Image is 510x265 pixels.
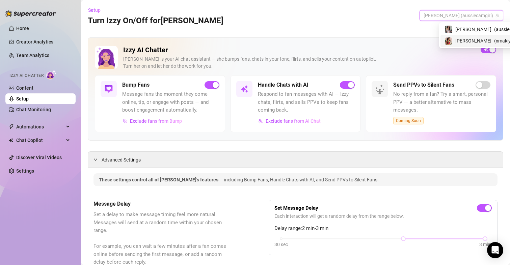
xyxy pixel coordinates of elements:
div: [PERSON_NAME] is your AI chat assistant — she bumps fans, chats in your tone, flirts, and sells y... [123,56,475,70]
img: Izzy AI Chatter [95,46,118,69]
h2: Izzy AI Chatter [123,46,475,54]
span: Respond to fan messages with AI — Izzy chats, flirts, and sells PPVs to keep fans coming back. [258,90,355,114]
a: Home [16,26,29,31]
span: These settings control all of [PERSON_NAME]'s features [99,177,219,182]
span: Coming Soon [393,117,424,124]
button: Exclude fans from AI Chat [258,116,321,126]
span: Setup [88,7,101,13]
h5: Bump Fans [122,81,150,89]
div: Open Intercom Messenger [487,242,503,258]
div: 3 min [479,241,491,248]
img: logo-BBDzfeDw.svg [5,10,56,17]
span: Exclude fans from AI Chat [266,118,321,124]
span: Maki (aussiecamgirl) [424,10,499,21]
span: Message fans the moment they come online, tip, or engage with posts — and boost engagement automa... [122,90,219,114]
span: [PERSON_NAME] [455,26,491,33]
strong: Set Message Delay [274,205,318,211]
h3: Turn Izzy On/Off for [PERSON_NAME] [88,16,223,26]
div: 30 sec [274,241,288,248]
img: Maki [445,26,452,33]
div: expanded [93,156,102,163]
img: AI Chatter [46,70,57,80]
span: expanded [93,157,98,161]
span: Delay range: 2 min - 3 min [274,225,492,233]
a: Settings [16,168,34,174]
span: Chat Copilot [16,135,64,146]
span: thunderbolt [9,124,14,129]
span: Each interaction will get a random delay from the range below. [274,212,492,220]
span: No reply from a fan? Try a smart, personal PPV — a better alternative to mass messages. [393,90,490,114]
img: svg%3e [258,119,263,123]
a: Team Analytics [16,53,49,58]
span: Automations [16,121,64,132]
a: Discover Viral Videos [16,155,62,160]
h5: Message Delay [93,200,235,208]
span: team [495,13,500,18]
a: Setup [16,96,29,101]
a: Chat Monitoring [16,107,51,112]
button: Exclude fans from Bump [122,116,182,126]
span: [PERSON_NAME] [455,37,491,45]
img: Chat Copilot [9,138,13,143]
img: svg%3e [240,85,248,93]
img: maki [445,37,452,45]
img: silent-fans-ppv-o-N6Mmdf.svg [375,85,386,95]
a: Content [16,85,33,91]
span: Exclude fans from Bump [130,118,182,124]
span: Advanced Settings [102,156,141,164]
h5: Handle Chats with AI [258,81,308,89]
a: Creator Analytics [16,36,70,47]
span: Izzy AI Chatter [9,72,44,79]
img: svg%3e [105,85,113,93]
img: svg%3e [123,119,127,123]
span: — including Bump Fans, Handle Chats with AI, and Send PPVs to Silent Fans. [219,177,379,182]
h5: Send PPVs to Silent Fans [393,81,454,89]
button: Setup [88,5,106,16]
